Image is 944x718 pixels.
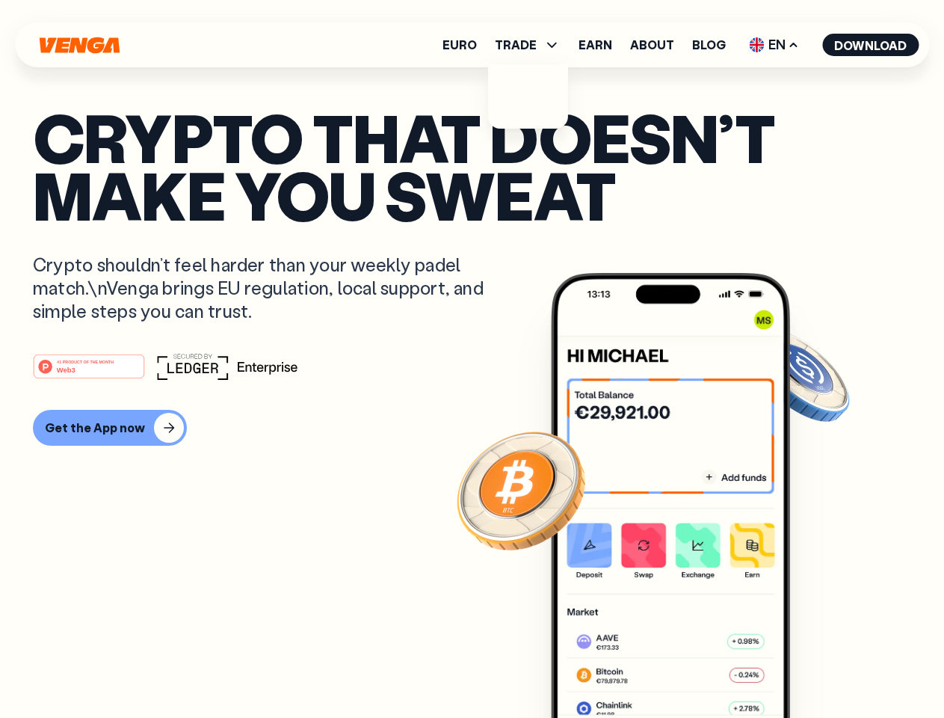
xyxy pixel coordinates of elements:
[579,39,612,51] a: Earn
[33,410,911,446] a: Get the App now
[495,36,561,54] span: TRADE
[749,37,764,52] img: flag-uk
[454,423,588,557] img: Bitcoin
[45,420,145,435] div: Get the App now
[495,39,537,51] span: TRADE
[57,359,114,363] tspan: #1 PRODUCT OF THE MONTH
[37,37,121,54] svg: Home
[744,33,804,57] span: EN
[692,39,726,51] a: Blog
[822,34,919,56] button: Download
[630,39,674,51] a: About
[33,253,505,323] p: Crypto shouldn’t feel harder than your weekly padel match.\nVenga brings EU regulation, local sup...
[57,365,75,373] tspan: Web3
[442,39,477,51] a: Euro
[745,322,853,429] img: USDC coin
[33,410,187,446] button: Get the App now
[33,363,145,382] a: #1 PRODUCT OF THE MONTHWeb3
[33,108,911,223] p: Crypto that doesn’t make you sweat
